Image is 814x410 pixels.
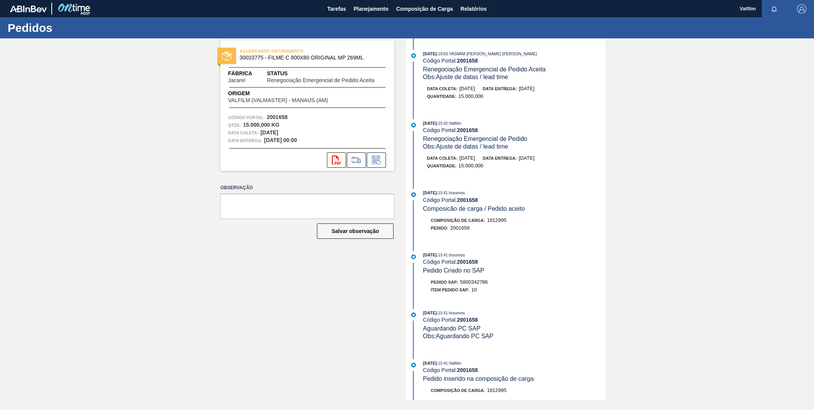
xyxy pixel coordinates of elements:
div: Código Portal: [423,197,605,203]
span: : Insumos [448,253,465,257]
span: Jacareí [228,78,246,83]
div: Ir para Composição de Carga [347,152,366,168]
img: TNhmsLtSVTkK8tSr43FrP2fwEKptu5GPRR3wAAAABJRU5ErkJggg== [10,5,47,12]
span: Data coleta: [427,86,458,91]
div: Código Portal: [423,127,605,133]
span: Pedido Criado no SAP [423,267,484,274]
strong: 2001658 [457,259,478,265]
span: Obs: Aguardando PC SAP [423,333,494,339]
span: Obs: Ajuste de datas / lead time [423,74,508,80]
span: Renegociação Emergencial de Pedido Aceita [423,66,546,73]
strong: 2001658 [457,317,478,323]
button: Salvar observação [317,223,394,239]
span: : YASMIM [PERSON_NAME] [PERSON_NAME] [448,51,537,56]
strong: [DATE] [261,129,278,136]
strong: [DATE] 00:00 [264,137,297,143]
img: status [222,51,232,61]
span: - 15:42 [437,121,448,126]
span: Origem [228,89,350,98]
span: Data entrega: [228,137,262,144]
span: [DATE] [519,155,535,161]
span: Data entrega: [483,156,517,160]
span: - 15:41 [437,361,448,365]
img: atual [411,363,416,367]
span: - 15:41 [437,191,448,195]
strong: 2001658 [457,197,478,203]
span: 30033775 - FILME C 800X80 ORIGINAL MP 269ML [240,55,379,61]
span: 15.000,000 [458,163,483,169]
span: Pedido inserido na composição de carga [423,375,534,382]
span: Data coleta: [427,156,458,160]
span: [DATE] [460,155,475,161]
strong: 2001658 [457,367,478,373]
strong: 15.000,000 KG [243,122,279,128]
span: : Valfilm [448,361,461,365]
span: [DATE] [423,253,437,257]
strong: 2001658 [457,58,478,64]
span: - 15:41 [437,311,448,315]
span: Qtde : [228,121,241,129]
button: Notificações [762,3,786,14]
span: Data coleta: [228,129,259,137]
span: : Insumos [448,311,465,315]
span: : Insumos [448,190,465,195]
strong: 2001658 [457,127,478,133]
div: Código Portal: [423,367,605,373]
img: Logout [797,4,806,13]
span: AGUARDANDO FATURAMENTO [240,47,347,55]
div: Código Portal: [423,259,605,265]
label: Observação [220,182,394,193]
span: [DATE] [519,86,535,91]
div: Código Portal: [423,58,605,64]
span: 10 [471,287,477,293]
span: Renegociação Emergencial de Pedido [423,136,527,142]
span: 15.000,000 [458,93,483,99]
span: [DATE] [460,86,475,91]
span: Aguardando PC SAP [423,325,481,332]
span: - 15:41 [437,253,448,257]
span: : Valfilm [448,121,461,126]
span: - 18:03 [437,52,448,56]
div: Código Portal: [423,317,605,323]
span: 5800342786 [460,279,488,285]
span: [DATE] [423,51,437,56]
span: Relatórios [461,4,487,13]
span: [DATE] [423,121,437,126]
span: Tarefas [327,4,346,13]
span: [DATE] [423,311,437,315]
div: Informar alteração no pedido [367,152,386,168]
span: [DATE] [423,190,437,195]
img: atual [411,123,416,127]
span: 1812995 [487,387,507,393]
span: [DATE] [423,361,437,365]
span: Pedido : [431,226,448,230]
span: 1812995 [487,217,507,223]
span: Obs: Ajuste de datas / lead time [423,143,508,150]
span: Status [267,69,387,78]
span: Planejamento [354,4,389,13]
span: Composição de Carga : [431,218,485,223]
span: Data entrega: [483,86,517,91]
span: Quantidade : [427,164,456,168]
span: VALFILM (VALMASTER) - MANAUS (AM) [228,98,328,103]
span: 2001658 [450,225,470,231]
div: Abrir arquivo PDF [327,152,346,168]
img: atual [411,255,416,259]
span: Item pedido SAP: [431,288,469,292]
span: Fábrica [228,69,267,78]
img: atual [411,192,416,197]
strong: 2001658 [267,114,288,120]
img: atual [411,312,416,317]
h1: Pedidos [8,23,144,32]
span: Quantidade : [427,94,456,99]
img: atual [411,53,416,58]
span: Composicão de carga / Pedido aceito [423,205,525,212]
span: Código Portal: [228,114,265,121]
span: Composição de Carga [396,4,453,13]
span: Composição de Carga : [431,388,485,393]
span: Pedido SAP: [431,280,458,284]
span: Renegociação Emergencial de Pedido Aceita [267,78,374,83]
